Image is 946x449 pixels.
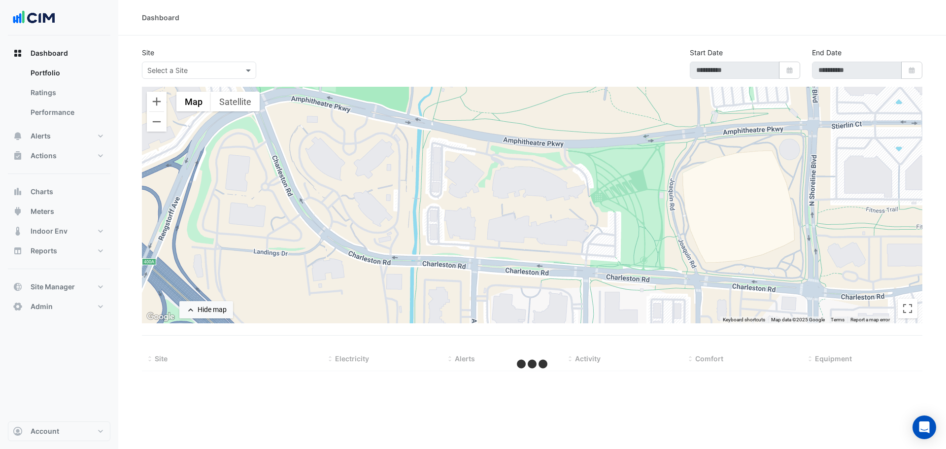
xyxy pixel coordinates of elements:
[690,47,723,58] label: Start Date
[850,317,890,322] a: Report a map error
[455,354,475,363] span: Alerts
[8,126,110,146] button: Alerts
[147,92,167,111] button: Zoom in
[23,63,110,83] a: Portfolio
[13,302,23,311] app-icon: Admin
[179,301,233,318] button: Hide map
[13,246,23,256] app-icon: Reports
[771,317,825,322] span: Map data ©2025 Google
[13,151,23,161] app-icon: Actions
[13,282,23,292] app-icon: Site Manager
[13,48,23,58] app-icon: Dashboard
[8,277,110,297] button: Site Manager
[8,241,110,261] button: Reports
[144,311,177,323] img: Google
[13,207,23,216] app-icon: Meters
[8,63,110,126] div: Dashboard
[812,47,842,58] label: End Date
[8,297,110,316] button: Admin
[31,246,57,256] span: Reports
[31,48,68,58] span: Dashboard
[142,12,179,23] div: Dashboard
[31,131,51,141] span: Alerts
[8,421,110,441] button: Account
[23,83,110,103] a: Ratings
[31,207,54,216] span: Meters
[898,299,917,318] button: Toggle fullscreen view
[142,47,154,58] label: Site
[144,311,177,323] a: Open this area in Google Maps (opens a new window)
[31,151,57,161] span: Actions
[575,354,601,363] span: Activity
[31,187,53,197] span: Charts
[147,112,167,132] button: Zoom out
[8,202,110,221] button: Meters
[31,302,53,311] span: Admin
[155,354,168,363] span: Site
[176,92,211,111] button: Show street map
[695,354,723,363] span: Comfort
[31,282,75,292] span: Site Manager
[831,317,845,322] a: Terms (opens in new tab)
[815,354,852,363] span: Equipment
[198,305,227,315] div: Hide map
[13,131,23,141] app-icon: Alerts
[23,103,110,122] a: Performance
[8,146,110,166] button: Actions
[8,221,110,241] button: Indoor Env
[31,226,68,236] span: Indoor Env
[211,92,260,111] button: Show satellite imagery
[13,187,23,197] app-icon: Charts
[8,43,110,63] button: Dashboard
[912,415,936,439] div: Open Intercom Messenger
[8,182,110,202] button: Charts
[335,354,369,363] span: Electricity
[723,316,765,323] button: Keyboard shortcuts
[31,426,59,436] span: Account
[12,8,56,28] img: Company Logo
[13,226,23,236] app-icon: Indoor Env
